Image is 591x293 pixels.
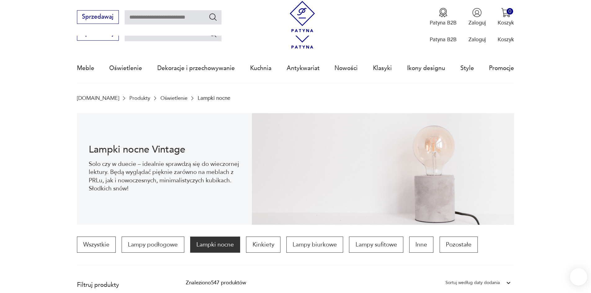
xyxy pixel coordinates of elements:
a: Meble [77,54,94,82]
a: Sprzedawaj [77,15,119,20]
a: Lampy sufitowe [349,237,403,253]
a: Oświetlenie [109,54,142,82]
a: Klasyki [373,54,392,82]
img: Ikonka użytkownika [472,8,482,17]
a: Nowości [334,54,358,82]
p: Patyna B2B [430,36,457,43]
a: Kuchnia [250,54,271,82]
a: Lampki nocne [190,237,240,253]
p: Zaloguj [468,36,486,43]
h1: Lampki nocne Vintage [89,145,240,154]
img: Ikona koszyka [501,8,511,17]
a: Ikona medaluPatyna B2B [430,8,457,26]
p: Zaloguj [468,19,486,26]
a: Wszystkie [77,237,116,253]
p: Koszyk [498,19,514,26]
iframe: Smartsupp widget button [570,268,587,286]
img: Ikona medalu [438,8,448,17]
button: Patyna B2B [430,8,457,26]
a: Pozostałe [440,237,478,253]
a: Sprzedawaj [77,32,119,37]
div: Znaleziono 547 produktów [186,279,246,287]
p: Patyna B2B [430,19,457,26]
p: Solo czy w duecie – idealnie sprawdzą się do wieczornej lektury. Będą wyglądać pięknie zarówno na... [89,160,240,193]
a: Ikony designu [407,54,445,82]
a: Lampy biurkowe [286,237,343,253]
p: Lampki nocne [198,95,230,101]
button: 0Koszyk [498,8,514,26]
button: Zaloguj [468,8,486,26]
button: Szukaj [208,12,217,21]
button: Sprzedawaj [77,10,119,24]
a: Lampy podłogowe [122,237,184,253]
p: Koszyk [498,36,514,43]
img: Patyna - sklep z meblami i dekoracjami vintage [287,1,318,32]
button: Szukaj [208,29,217,38]
div: 0 [507,8,513,15]
a: Oświetlenie [160,95,187,101]
a: Dekoracje i przechowywanie [157,54,235,82]
a: Style [460,54,474,82]
img: Lampki nocne vintage [252,113,514,225]
a: Inne [409,237,433,253]
p: Filtruj produkty [77,281,168,289]
a: Produkty [129,95,150,101]
a: Promocje [489,54,514,82]
a: Antykwariat [287,54,320,82]
a: Kinkiety [246,237,280,253]
div: Sortuj według daty dodania [445,279,500,287]
a: [DOMAIN_NAME] [77,95,119,101]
